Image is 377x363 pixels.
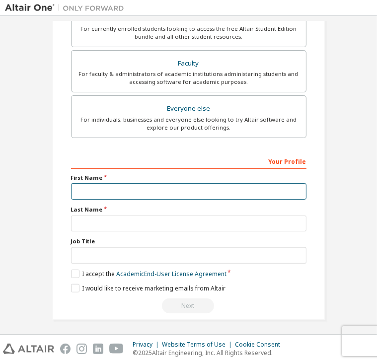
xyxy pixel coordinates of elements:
[71,270,226,278] label: I accept the
[133,349,286,357] p: © 2025 Altair Engineering, Inc. All Rights Reserved.
[3,344,54,354] img: altair_logo.svg
[76,344,87,354] img: instagram.svg
[77,25,300,41] div: For currently enrolled students looking to access the free Altair Student Edition bundle and all ...
[71,298,306,313] div: Read and acccept EULA to continue
[71,174,306,182] label: First Name
[109,344,124,354] img: youtube.svg
[71,237,306,245] label: Job Title
[77,57,300,71] div: Faculty
[235,341,286,349] div: Cookie Consent
[77,102,300,116] div: Everyone else
[93,344,103,354] img: linkedin.svg
[162,341,235,349] div: Website Terms of Use
[71,206,306,214] label: Last Name
[116,270,226,278] a: Academic End-User License Agreement
[77,70,300,86] div: For faculty & administrators of academic institutions administering students and accessing softwa...
[133,341,162,349] div: Privacy
[77,116,300,132] div: For individuals, businesses and everyone else looking to try Altair software and explore our prod...
[60,344,71,354] img: facebook.svg
[5,3,129,13] img: Altair One
[71,284,226,292] label: I would like to receive marketing emails from Altair
[71,153,306,169] div: Your Profile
